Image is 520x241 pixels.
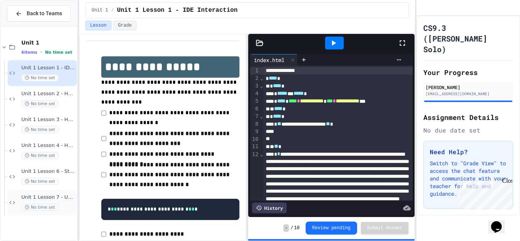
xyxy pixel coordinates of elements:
[430,147,507,156] h3: Need Help?
[423,67,513,78] h2: Your Progress
[21,168,75,175] span: Unit 1 Lesson 6 - Stations Activity
[250,143,260,150] div: 11
[457,177,512,210] iframe: chat widget
[426,84,511,91] div: [PERSON_NAME]
[250,120,260,128] div: 8
[7,5,71,22] button: Back to Teams
[40,49,42,55] span: •
[430,160,507,198] p: Switch to "Grade View" to access the chat feature and communicate with your teacher for help and ...
[21,74,59,81] span: No time set
[21,117,75,123] span: Unit 1 Lesson 3 - Headers and Paragraph tags
[27,10,62,18] span: Back to Teams
[250,56,288,64] div: index.html
[3,3,53,48] div: Chat with us now!Close
[92,7,108,13] span: Unit 1
[250,97,260,105] div: 5
[488,211,512,233] iframe: chat widget
[290,225,293,231] span: /
[283,224,289,232] span: -
[361,222,409,234] button: Submit Answer
[250,105,260,113] div: 6
[113,21,137,30] button: Grade
[250,67,260,75] div: 1
[260,83,263,89] span: Fold line
[21,204,59,211] span: No time set
[367,225,403,231] span: Submit Answer
[260,151,263,157] span: Fold line
[85,21,112,30] button: Lesson
[21,65,75,71] span: Unit 1 Lesson 1 - IDE Interaction
[250,128,260,136] div: 9
[21,91,75,97] span: Unit 1 Lesson 2 - HTML Doc Setup
[294,225,300,231] span: 10
[21,39,75,46] span: Unit 1
[21,126,59,133] span: No time set
[423,126,513,135] div: No due date set
[260,75,263,81] span: Fold line
[423,112,513,123] h2: Assignment Details
[21,142,75,149] span: Unit 1 Lesson 4 - Headlines Lab
[250,113,260,120] div: 7
[21,100,59,107] span: No time set
[423,22,513,54] h1: CS9.3 ([PERSON_NAME] Solo)
[21,178,59,185] span: No time set
[21,152,59,159] span: No time set
[45,50,72,55] span: No time set
[250,136,260,143] div: 10
[306,222,357,235] button: Review pending
[250,75,260,82] div: 2
[250,54,298,65] div: index.html
[111,7,114,13] span: /
[426,91,511,97] div: [EMAIL_ADDRESS][DOMAIN_NAME]
[250,82,260,90] div: 3
[21,194,75,201] span: Unit 1 Lesson 7 - UL, OL, LI
[260,113,263,119] span: Fold line
[117,6,238,15] span: Unit 1 Lesson 1 - IDE Interaction
[250,90,260,97] div: 4
[252,203,287,213] div: History
[21,50,37,55] span: 6 items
